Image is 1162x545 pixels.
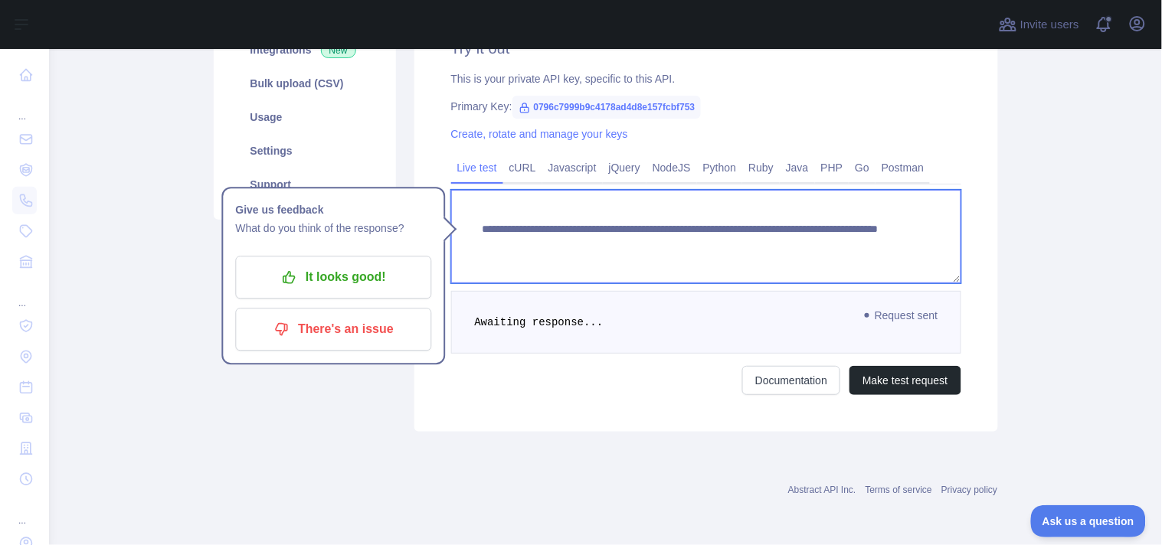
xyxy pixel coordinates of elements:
a: Go [849,155,876,180]
a: Terms of service [866,485,932,495]
a: Integrations New [232,33,378,67]
a: Abstract API Inc. [788,485,856,495]
a: Javascript [542,155,603,180]
a: cURL [503,155,542,180]
a: Live test [451,155,503,180]
span: Request sent [858,306,946,325]
button: Invite users [996,12,1082,37]
a: Create, rotate and manage your keys [451,128,628,140]
button: There's an issue [235,308,431,351]
div: ... [12,92,37,122]
a: Documentation [742,366,840,395]
a: Java [780,155,815,180]
span: 0796c7999b9c4178ad4d8e157fcbf753 [512,96,702,119]
a: Privacy policy [941,485,997,495]
a: Python [697,155,743,180]
a: jQuery [603,155,646,180]
div: Primary Key: [451,99,961,114]
a: Settings [232,134,378,168]
span: New [321,43,356,58]
a: PHP [815,155,849,180]
div: ... [12,279,37,309]
a: Usage [232,100,378,134]
iframe: Toggle Customer Support [1031,505,1147,537]
a: Postman [876,155,930,180]
p: It looks good! [247,265,420,291]
button: Make test request [849,366,961,395]
p: There's an issue [247,317,420,343]
a: NodeJS [646,155,697,180]
span: Invite users [1020,16,1079,34]
a: Ruby [742,155,780,180]
span: Awaiting response... [475,316,604,328]
button: It looks good! [235,256,431,299]
a: Support [232,168,378,201]
a: Bulk upload (CSV) [232,67,378,100]
h1: Give us feedback [235,201,431,220]
div: This is your private API key, specific to this API. [451,71,961,86]
div: ... [12,496,37,527]
p: What do you think of the response? [235,220,431,238]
